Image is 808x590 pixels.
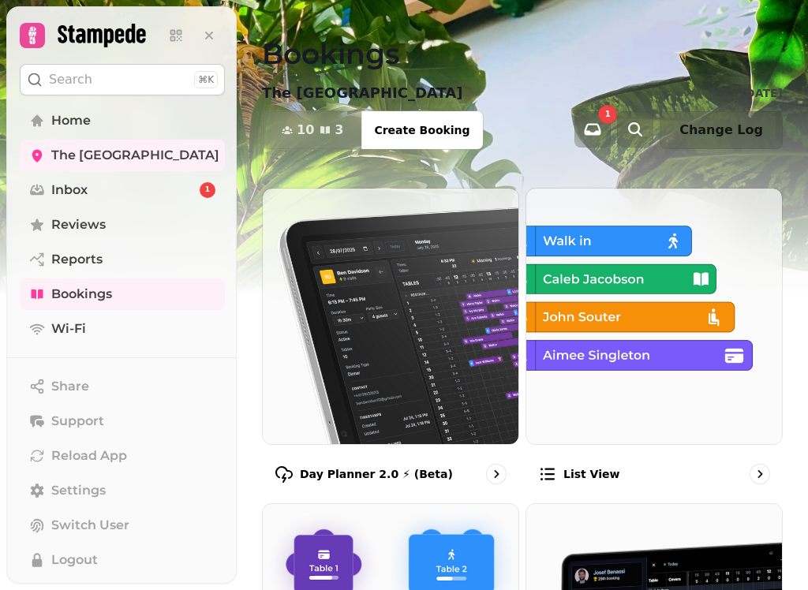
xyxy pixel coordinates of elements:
[51,146,219,165] span: The [GEOGRAPHIC_DATA]
[51,285,112,304] span: Bookings
[194,71,218,88] div: ⌘K
[488,466,504,482] svg: go to
[20,278,225,310] a: Bookings
[20,475,225,506] a: Settings
[335,124,343,136] span: 3
[205,185,210,196] span: 1
[51,250,103,269] span: Reports
[51,111,91,130] span: Home
[20,313,225,345] a: Wi-Fi
[752,466,768,482] svg: go to
[51,481,106,500] span: Settings
[51,446,127,465] span: Reload App
[51,181,88,200] span: Inbox
[20,440,225,472] button: Reload App
[20,64,225,95] button: Search⌘K
[263,111,362,149] button: 103
[526,189,782,444] img: List view
[51,551,98,569] span: Logout
[51,215,106,234] span: Reviews
[49,70,92,89] p: Search
[263,189,518,444] img: Day Planner 2.0 ⚡ (Beta)
[297,124,314,136] span: 10
[20,244,225,275] a: Reports
[20,140,225,171] a: The [GEOGRAPHIC_DATA]
[20,510,225,541] button: Switch User
[605,110,611,118] span: 1
[51,516,129,535] span: Switch User
[20,105,225,136] a: Home
[300,466,453,482] p: Day Planner 2.0 ⚡ (Beta)
[20,209,225,241] a: Reviews
[20,174,225,206] a: Inbox1
[51,412,104,431] span: Support
[741,85,783,101] p: [DATE]
[51,319,86,338] span: Wi-Fi
[262,82,462,104] p: The [GEOGRAPHIC_DATA]
[374,125,469,136] span: Create Booking
[20,544,225,576] button: Logout
[20,371,225,402] button: Share
[51,377,89,396] span: Share
[526,188,783,497] a: List viewList view
[679,124,763,136] span: Change Log
[563,466,619,482] p: List view
[660,111,783,149] button: Change Log
[361,111,482,149] button: Create Booking
[262,188,519,497] a: Day Planner 2.0 ⚡ (Beta)Day Planner 2.0 ⚡ (Beta)
[20,405,225,437] button: Support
